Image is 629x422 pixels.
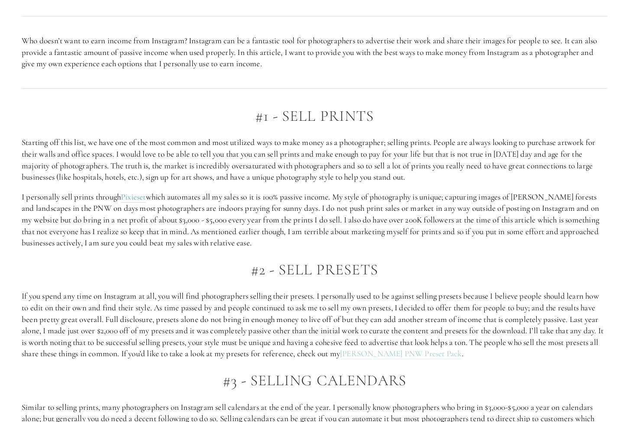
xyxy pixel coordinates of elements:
a: Pixieset [121,192,146,203]
h2: #1 - Sell Prints [22,108,607,125]
p: I personally sell prints through which automates all my sales so it is 100% passive income. My st... [22,191,607,249]
h2: #3 - Selling Calendars [22,372,607,389]
p: If you spend any time on Instagram at all, you will find photographers selling their presets. I p... [22,290,607,360]
a: [PERSON_NAME] PNW Preset Pack [340,348,462,359]
p: Starting off this list, we have one of the most common and most utilized ways to make money as a ... [22,137,607,183]
p: Who doesn’t want to earn income from Instagram? Instagram can be a fantastic tool for photographe... [22,35,607,70]
h2: #2 - Sell Presets [22,261,607,278]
